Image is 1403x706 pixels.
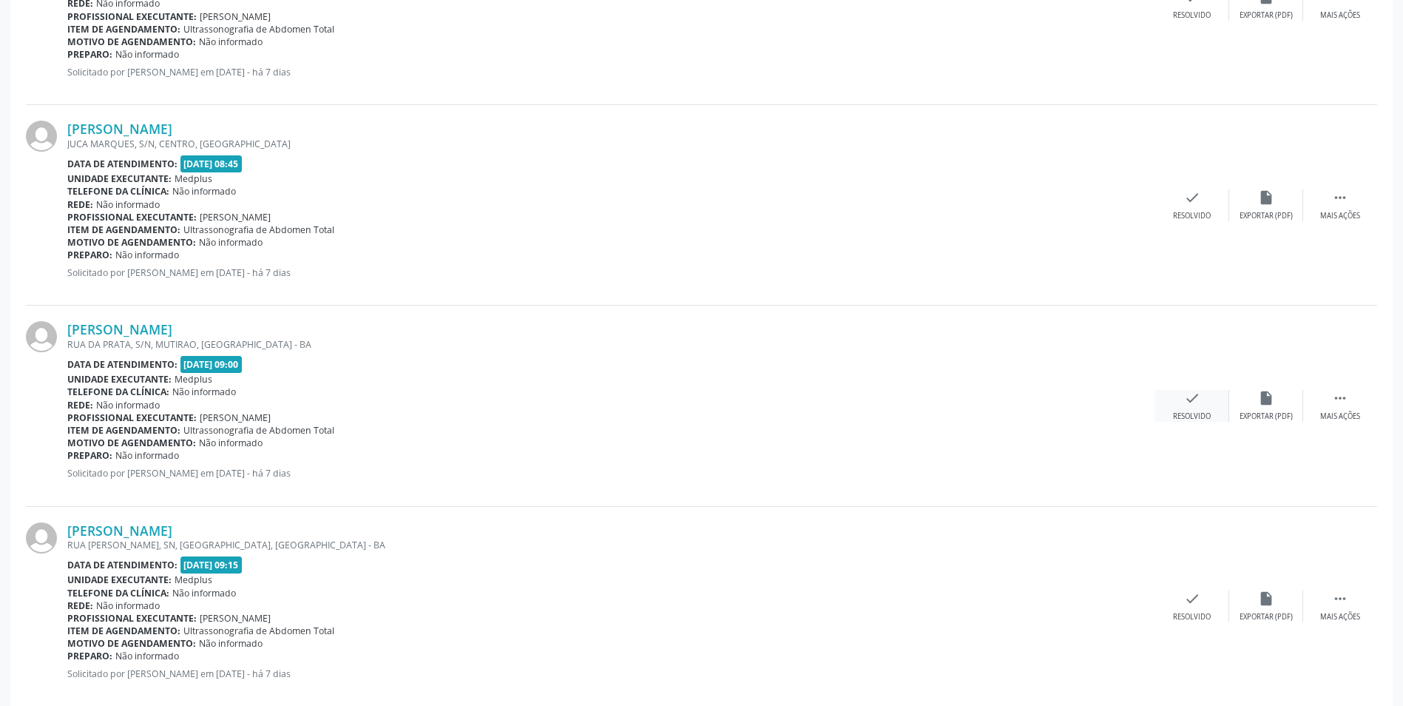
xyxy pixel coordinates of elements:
[180,155,243,172] span: [DATE] 08:45
[115,449,179,462] span: Não informado
[96,399,160,411] span: Não informado
[199,236,263,249] span: Não informado
[67,386,169,398] b: Telefone da clínica:
[67,121,172,137] a: [PERSON_NAME]
[1240,411,1293,422] div: Exportar (PDF)
[1240,612,1293,622] div: Exportar (PDF)
[26,321,57,352] img: img
[1173,211,1211,221] div: Resolvido
[67,587,169,599] b: Telefone da clínica:
[67,559,178,571] b: Data de atendimento:
[67,48,112,61] b: Preparo:
[1184,390,1200,406] i: check
[175,574,212,586] span: Medplus
[67,338,1155,351] div: RUA DA PRATA, S/N, MUTIRAO, [GEOGRAPHIC_DATA] - BA
[115,48,179,61] span: Não informado
[67,650,112,662] b: Preparo:
[172,386,236,398] span: Não informado
[67,158,178,170] b: Data de atendimento:
[67,172,172,185] b: Unidade executante:
[1332,390,1348,406] i: 
[183,223,334,236] span: Ultrassonografia de Abdomen Total
[67,522,172,539] a: [PERSON_NAME]
[1332,189,1348,206] i: 
[175,172,212,185] span: Medplus
[67,574,172,586] b: Unidade executante:
[67,211,197,223] b: Profissional executante:
[1320,211,1360,221] div: Mais ações
[1184,591,1200,607] i: check
[26,522,57,554] img: img
[67,625,180,637] b: Item de agendamento:
[172,185,236,198] span: Não informado
[67,637,196,650] b: Motivo de agendamento:
[1320,411,1360,422] div: Mais ações
[26,121,57,152] img: img
[1258,390,1274,406] i: insert_drive_file
[96,198,160,211] span: Não informado
[67,411,197,424] b: Profissional executante:
[67,185,169,198] b: Telefone da clínica:
[183,625,334,637] span: Ultrassonografia de Abdomen Total
[183,23,334,36] span: Ultrassonografia de Abdomen Total
[67,399,93,411] b: Rede:
[67,467,1155,480] p: Solicitado por [PERSON_NAME] em [DATE] - há 7 dias
[1184,189,1200,206] i: check
[1173,612,1211,622] div: Resolvido
[115,650,179,662] span: Não informado
[115,249,179,261] span: Não informado
[1258,189,1274,206] i: insert_drive_file
[1320,612,1360,622] div: Mais ações
[67,236,196,249] b: Motivo de agendamento:
[67,266,1155,279] p: Solicitado por [PERSON_NAME] em [DATE] - há 7 dias
[199,36,263,48] span: Não informado
[180,356,243,373] span: [DATE] 09:00
[199,637,263,650] span: Não informado
[175,373,212,386] span: Medplus
[67,437,196,449] b: Motivo de agendamento:
[1320,10,1360,21] div: Mais ações
[200,612,271,625] span: [PERSON_NAME]
[67,321,172,337] a: [PERSON_NAME]
[67,138,1155,150] div: JUCA MARQUES, S/N, CENTRO, [GEOGRAPHIC_DATA]
[200,211,271,223] span: [PERSON_NAME]
[67,358,178,371] b: Data de atendimento:
[67,223,180,236] b: Item de agendamento:
[1240,10,1293,21] div: Exportar (PDF)
[67,668,1155,680] p: Solicitado por [PERSON_NAME] em [DATE] - há 7 dias
[67,10,197,23] b: Profissional executante:
[172,587,236,599] span: Não informado
[67,36,196,48] b: Motivo de agendamento:
[67,249,112,261] b: Preparo:
[180,557,243,574] span: [DATE] 09:15
[67,424,180,437] b: Item de agendamento:
[67,449,112,462] b: Preparo:
[67,539,1155,551] div: RUA [PERSON_NAME], SN, [GEOGRAPHIC_DATA], [GEOGRAPHIC_DATA] - BA
[183,424,334,437] span: Ultrassonografia de Abdomen Total
[67,373,172,386] b: Unidade executante:
[67,198,93,211] b: Rede:
[1173,411,1211,422] div: Resolvido
[67,612,197,625] b: Profissional executante:
[67,66,1155,78] p: Solicitado por [PERSON_NAME] em [DATE] - há 7 dias
[96,599,160,612] span: Não informado
[1258,591,1274,607] i: insert_drive_file
[67,23,180,36] b: Item de agendamento:
[200,10,271,23] span: [PERSON_NAME]
[1332,591,1348,607] i: 
[1240,211,1293,221] div: Exportar (PDF)
[67,599,93,612] b: Rede:
[199,437,263,449] span: Não informado
[1173,10,1211,21] div: Resolvido
[200,411,271,424] span: [PERSON_NAME]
